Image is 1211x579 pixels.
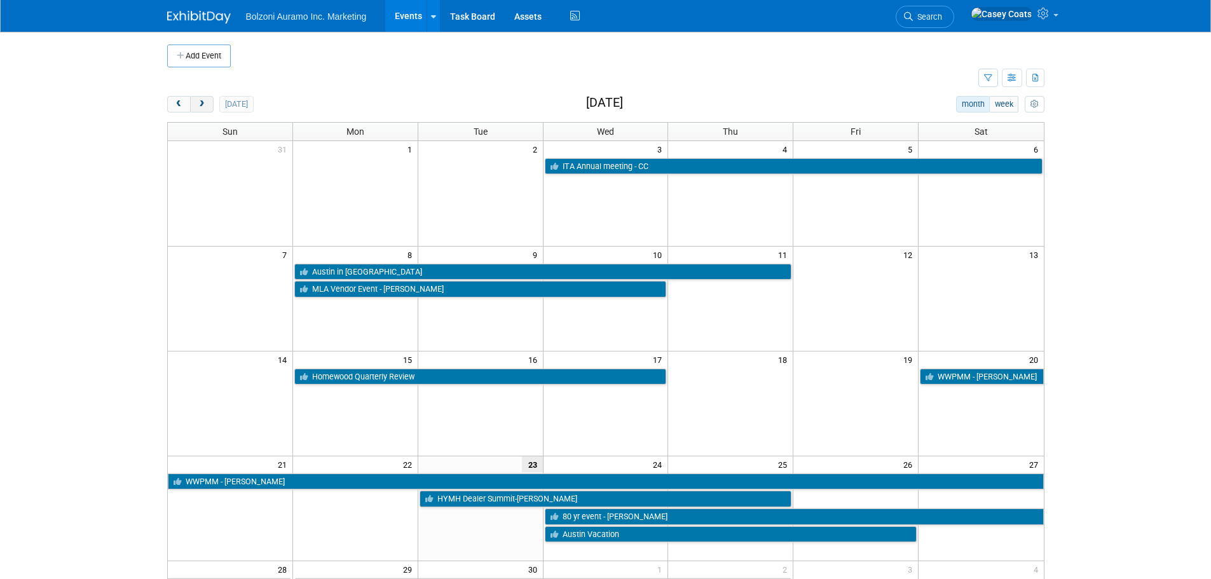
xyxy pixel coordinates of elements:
[406,247,418,262] span: 8
[586,96,623,110] h2: [DATE]
[989,96,1018,112] button: week
[277,456,292,472] span: 21
[956,96,990,112] button: month
[190,96,214,112] button: next
[406,141,418,157] span: 1
[723,126,738,137] span: Thu
[246,11,367,22] span: Bolzoni Auramo Inc. Marketing
[222,126,238,137] span: Sun
[777,351,793,367] span: 18
[281,247,292,262] span: 7
[1032,561,1044,577] span: 4
[402,351,418,367] span: 15
[545,508,1044,525] a: 80 yr event - [PERSON_NAME]
[1025,96,1044,112] button: myCustomButton
[294,264,791,280] a: Austin in [GEOGRAPHIC_DATA]
[920,369,1043,385] a: WWPMM - [PERSON_NAME]
[781,141,793,157] span: 4
[277,351,292,367] span: 14
[522,456,543,472] span: 23
[474,126,488,137] span: Tue
[168,473,1044,490] a: WWPMM - [PERSON_NAME]
[902,456,918,472] span: 26
[1030,100,1039,109] i: Personalize Calendar
[545,526,917,543] a: Austin Vacation
[277,141,292,157] span: 31
[781,561,793,577] span: 2
[851,126,861,137] span: Fri
[907,561,918,577] span: 3
[346,126,364,137] span: Mon
[652,456,667,472] span: 24
[975,126,988,137] span: Sat
[656,561,667,577] span: 1
[167,11,231,24] img: ExhibitDay
[167,44,231,67] button: Add Event
[1028,456,1044,472] span: 27
[545,158,1043,175] a: ITA Annual meeting - CC
[1028,351,1044,367] span: 20
[896,6,954,28] a: Search
[652,247,667,262] span: 10
[219,96,253,112] button: [DATE]
[527,351,543,367] span: 16
[597,126,614,137] span: Wed
[777,247,793,262] span: 11
[902,351,918,367] span: 19
[1032,141,1044,157] span: 6
[294,369,667,385] a: Homewood Quarterly Review
[294,281,667,297] a: MLA Vendor Event - [PERSON_NAME]
[402,456,418,472] span: 22
[167,96,191,112] button: prev
[531,247,543,262] span: 9
[402,561,418,577] span: 29
[652,351,667,367] span: 17
[902,247,918,262] span: 12
[527,561,543,577] span: 30
[656,141,667,157] span: 3
[971,7,1032,21] img: Casey Coats
[777,456,793,472] span: 25
[531,141,543,157] span: 2
[913,12,942,22] span: Search
[1028,247,1044,262] span: 13
[907,141,918,157] span: 5
[420,491,792,507] a: HYMH Dealer Summit-[PERSON_NAME]
[277,561,292,577] span: 28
